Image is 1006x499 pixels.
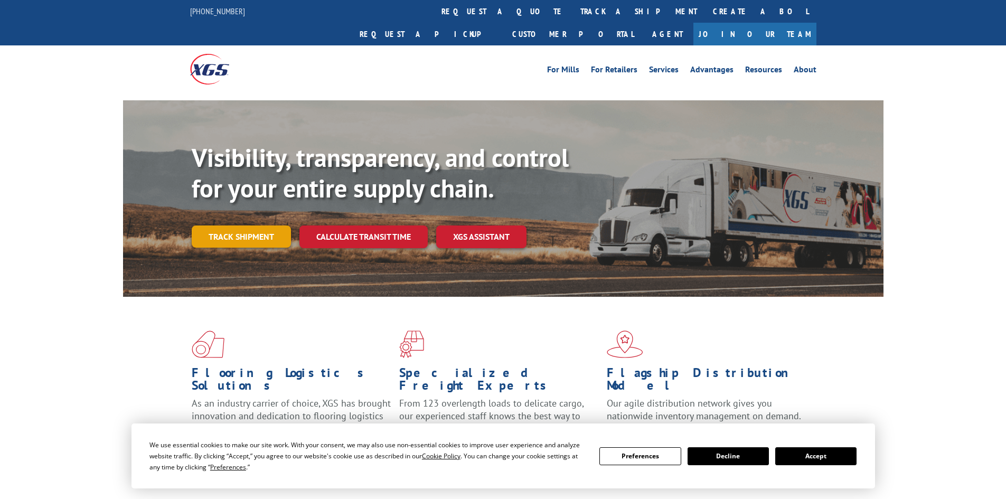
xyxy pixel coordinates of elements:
div: Cookie Consent Prompt [131,423,875,488]
p: From 123 overlength loads to delicate cargo, our experienced staff knows the best way to move you... [399,397,599,444]
a: For Mills [547,65,579,77]
b: Visibility, transparency, and control for your entire supply chain. [192,141,569,204]
img: xgs-icon-flagship-distribution-model-red [607,331,643,358]
h1: Flagship Distribution Model [607,366,806,397]
a: Request a pickup [352,23,504,45]
a: Customer Portal [504,23,642,45]
img: xgs-icon-focused-on-flooring-red [399,331,424,358]
h1: Specialized Freight Experts [399,366,599,397]
a: XGS ASSISTANT [436,225,526,248]
span: Our agile distribution network gives you nationwide inventory management on demand. [607,397,801,422]
a: Join Our Team [693,23,816,45]
a: Advantages [690,65,734,77]
h1: Flooring Logistics Solutions [192,366,391,397]
button: Preferences [599,447,681,465]
button: Accept [775,447,857,465]
img: xgs-icon-total-supply-chain-intelligence-red [192,331,224,358]
a: About [794,65,816,77]
a: For Retailers [591,65,637,77]
span: Cookie Policy [422,451,460,460]
div: We use essential cookies to make our site work. With your consent, we may also use non-essential ... [149,439,587,473]
a: Services [649,65,679,77]
span: As an industry carrier of choice, XGS has brought innovation and dedication to flooring logistics... [192,397,391,435]
a: Calculate transit time [299,225,428,248]
a: [PHONE_NUMBER] [190,6,245,16]
a: Track shipment [192,225,291,248]
a: Agent [642,23,693,45]
button: Decline [688,447,769,465]
a: Resources [745,65,782,77]
span: Preferences [210,463,246,472]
